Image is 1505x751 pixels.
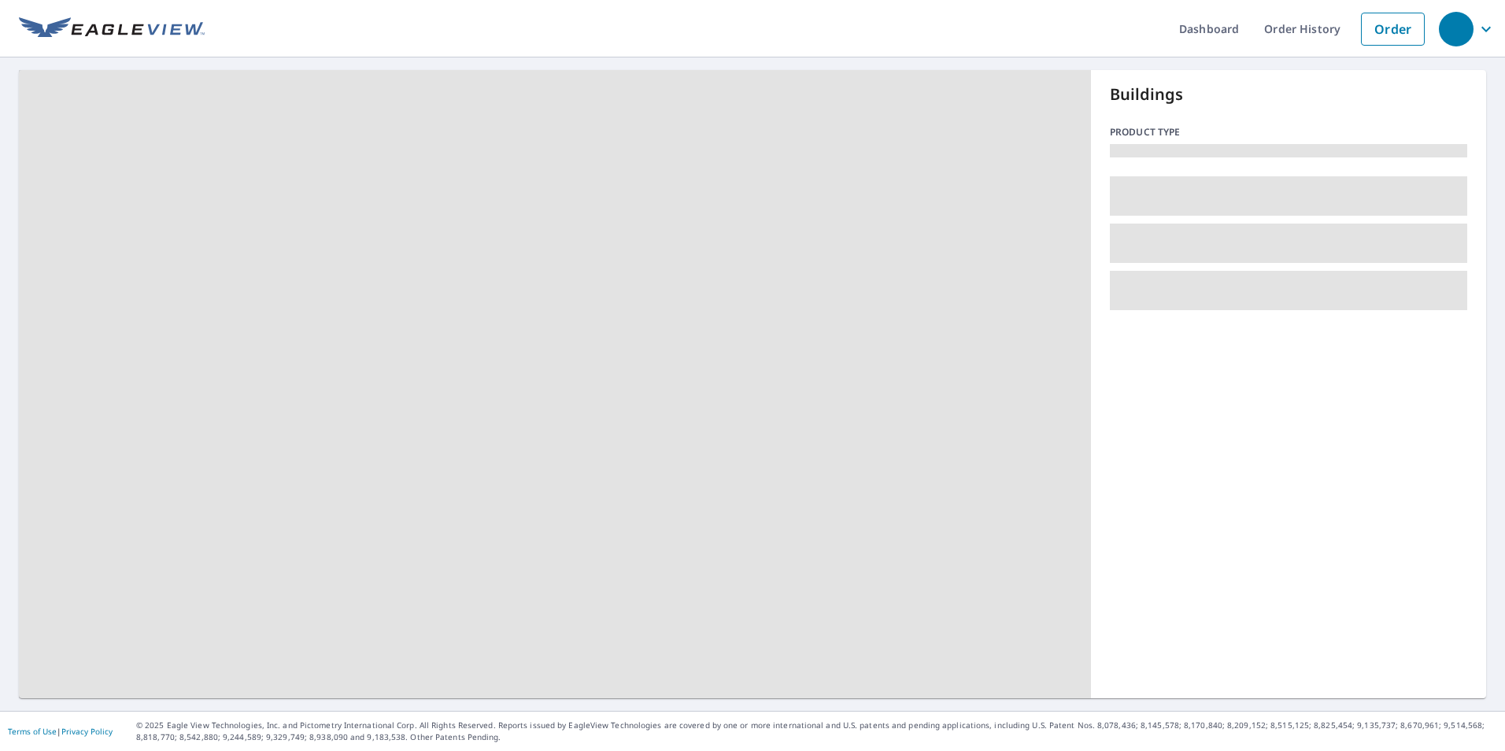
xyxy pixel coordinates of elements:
a: Privacy Policy [61,726,113,737]
a: Terms of Use [8,726,57,737]
p: © 2025 Eagle View Technologies, Inc. and Pictometry International Corp. All Rights Reserved. Repo... [136,720,1497,743]
p: Product type [1110,125,1467,139]
p: | [8,727,113,736]
img: EV Logo [19,17,205,41]
a: Order [1361,13,1425,46]
p: Buildings [1110,83,1467,106]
